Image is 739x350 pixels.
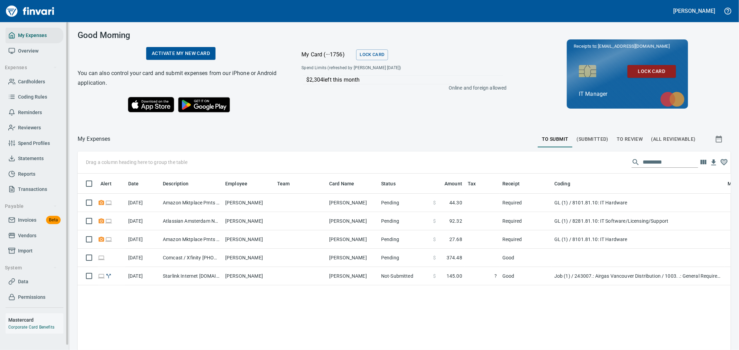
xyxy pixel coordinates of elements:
td: Job (1) / 243007.: Airgas Vancouver Distribution / 1003. .: General Requirements / 5: Other [552,267,725,285]
span: Alert [100,179,121,188]
img: mastercard.svg [657,88,688,110]
span: [EMAIL_ADDRESS][DOMAIN_NAME] [597,43,670,49]
h6: You can also control your card and submit expenses from our iPhone or Android application. [78,68,284,88]
a: Data [6,274,63,289]
nav: breadcrumb [78,135,111,143]
a: My Expenses [6,28,63,43]
p: Drag a column heading here to group the table [86,159,187,166]
span: Tax [468,179,476,188]
span: Employee [225,179,256,188]
td: [DATE] [125,249,160,267]
td: [DATE] [125,230,160,249]
span: Amount [436,179,462,188]
span: To Review [617,135,643,144]
span: Vendors [18,231,36,240]
span: $ [433,236,436,243]
td: [DATE] [125,194,160,212]
span: Payable [5,202,57,211]
td: [DATE] [125,267,160,285]
span: Spend Profiles [18,139,50,148]
span: Reports [18,170,35,178]
td: Not-Submitted [378,267,430,285]
span: Spend Limits (refreshed by [PERSON_NAME] [DATE]) [301,65,453,72]
p: Receipts to: [574,43,681,50]
td: [PERSON_NAME] [222,267,274,285]
a: Transactions [6,182,63,197]
td: Amazon Mktplace Pmts [DOMAIN_NAME][URL] WA [160,194,222,212]
td: Amazon Mktplace Pmts [DOMAIN_NAME][URL] WA [160,230,222,249]
a: Spend Profiles [6,136,63,151]
span: Tax [468,179,485,188]
span: Beta [46,216,61,224]
td: Required [500,194,552,212]
span: Lock Card [360,51,384,59]
span: (Submitted) [577,135,608,144]
span: 27.68 [449,236,462,243]
span: Team [277,179,299,188]
span: Receipt [502,179,529,188]
td: [PERSON_NAME] [326,212,378,230]
span: Online transaction [105,200,112,205]
a: Vendors [6,228,63,243]
span: $ [433,218,436,224]
button: Lock Card [356,49,388,60]
td: Good [500,249,552,267]
button: Column choices favorited. Click to reset to default [719,157,729,167]
td: Atlassian Amsterdam Nhnl [160,212,222,230]
span: $ [433,273,436,279]
button: Download Table [709,157,719,168]
button: Expenses [2,61,60,74]
button: Show transactions within a particular date range [709,131,731,147]
span: Invoices [18,216,36,224]
span: System [5,264,57,272]
span: Status [381,179,396,188]
span: Activate my new card [152,49,210,58]
span: Expenses [5,63,57,72]
a: Reports [6,166,63,182]
td: Pending [378,249,430,267]
button: Payable [2,200,60,213]
span: Description [163,179,198,188]
span: ? [468,273,497,279]
span: $ [433,199,436,206]
td: GL (1) / 8281.81.10: IT Software/Licensing/Support [552,212,725,230]
a: Activate my new card [146,47,215,60]
span: Card Name [329,179,354,188]
td: Pending [378,212,430,230]
a: InvoicesBeta [6,212,63,228]
img: Download on the App Store [128,97,174,112]
span: $ [433,254,436,261]
span: Coding Rules [18,93,47,101]
span: Date [128,179,148,188]
td: [PERSON_NAME] [326,267,378,285]
h5: [PERSON_NAME] [674,7,715,15]
span: 44.30 [449,199,462,206]
span: 92.32 [449,218,462,224]
span: Team [277,179,290,188]
p: My Expenses [78,135,111,143]
a: Overview [6,43,63,59]
span: Online transaction [98,274,105,278]
button: System [2,261,60,274]
span: Permissions [18,293,45,302]
span: My Expenses [18,31,47,40]
td: [PERSON_NAME] [222,230,274,249]
a: Cardholders [6,74,63,90]
td: Starlink Internet [DOMAIN_NAME] CA - Airgas [160,267,222,285]
p: IT Manager [579,90,676,98]
td: [PERSON_NAME] [326,249,378,267]
a: Coding Rules [6,89,63,105]
span: 374.48 [447,254,462,261]
span: Coding [554,179,579,188]
h6: Mastercard [8,316,63,324]
td: GL (1) / 8101.81.10: IT Hardware [552,194,725,212]
span: Reminders [18,108,42,117]
span: Amount [445,179,462,188]
span: Card Name [329,179,363,188]
img: Finvari [4,3,56,19]
a: Reviewers [6,120,63,136]
a: Statements [6,151,63,166]
span: Overview [18,47,38,55]
span: Transactions [18,185,47,194]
